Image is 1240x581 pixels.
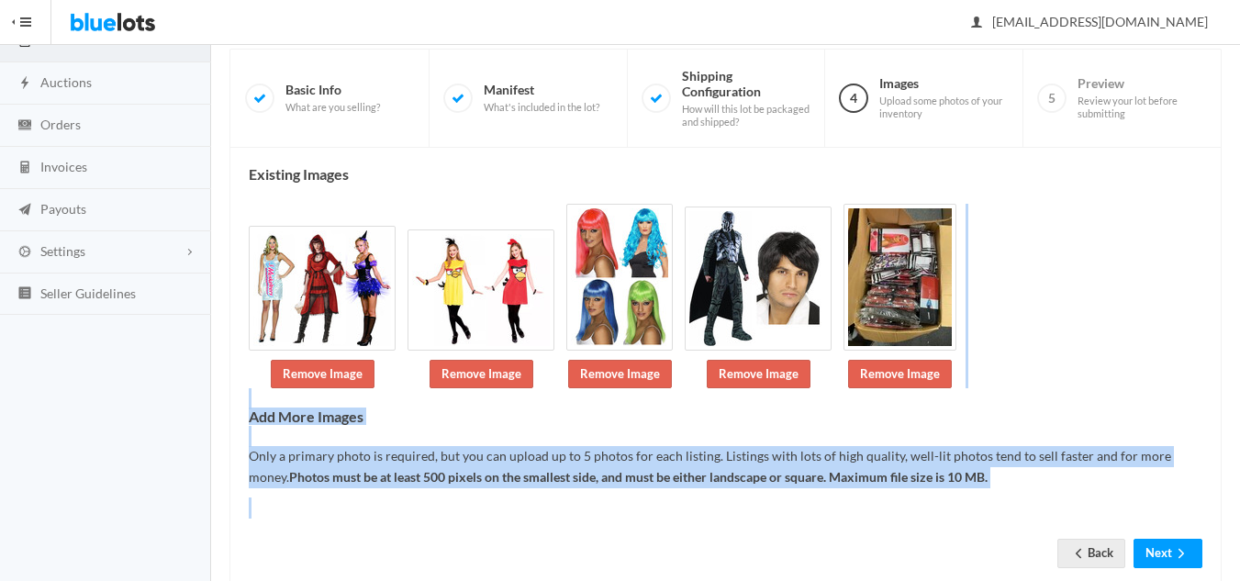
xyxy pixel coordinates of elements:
span: 5 [1037,84,1067,113]
img: b6dcaa39-777d-4ac7-a383-14697064725d-1756529093.jpg [249,226,396,351]
span: What's included in the lot? [484,101,599,114]
ion-icon: arrow back [1069,546,1088,564]
ion-icon: arrow forward [1172,546,1190,564]
span: Upload some photos of your inventory [879,95,1008,119]
img: 6dbd005c-9d07-42c0-9ff7-0a4e5166a6fd-1756529095.jpg [685,207,832,351]
span: Settings [40,243,85,259]
span: [EMAIL_ADDRESS][DOMAIN_NAME] [972,14,1208,29]
span: How will this lot be packaged and shipped? [682,103,810,128]
span: Manifest [484,82,599,114]
span: Auctions [40,74,92,90]
span: Preview [1078,75,1206,119]
ion-icon: paper plane [16,202,34,219]
ion-icon: clipboard [16,33,34,50]
span: Review your lot before submitting [1078,95,1206,119]
span: Shipping Configuration [682,68,810,128]
span: Orders [40,117,81,132]
a: Remove Image [707,360,810,388]
b: Photos must be at least 500 pixels on the smallest side, and must be either landscape or square. ... [289,469,988,485]
button: Nextarrow forward [1134,539,1202,567]
h4: Existing Images [249,166,1202,183]
a: Remove Image [568,360,672,388]
span: Invoices [40,159,87,174]
a: Remove Image [848,360,952,388]
span: What are you selling? [285,101,380,114]
ion-icon: person [967,15,986,32]
img: 377e900e-7d56-4fd2-ae18-66212cf81908-1758388066.jpeg [843,204,956,351]
a: Remove Image [430,360,533,388]
a: Remove Image [271,360,374,388]
p: Only a primary photo is required, but you can upload up to 5 photos for each listing. Listings wi... [249,446,1202,487]
span: 4 [839,84,868,113]
ion-icon: cash [16,117,34,135]
ion-icon: cog [16,244,34,262]
img: 9ef28a2d-2344-4f1e-9340-f8d36e2dfba2-1756529094.jpg [408,229,554,351]
ion-icon: list box [16,285,34,303]
h4: Add More Images [249,408,1202,425]
ion-icon: flash [16,75,34,93]
ion-icon: calculator [16,160,34,177]
img: 02d1adab-3add-4295-9551-4e24b7a77b9e-1756529094.jpg [566,204,673,351]
span: Payouts [40,201,86,217]
span: Basic Info [285,82,380,114]
span: Lots [40,32,64,48]
span: Images [879,75,1008,119]
a: arrow backBack [1057,539,1125,567]
span: Seller Guidelines [40,285,136,301]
